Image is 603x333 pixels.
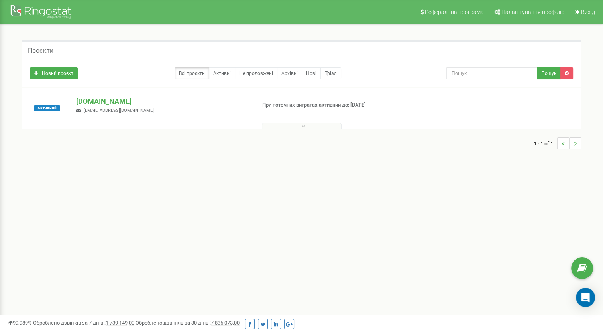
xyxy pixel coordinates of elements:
u: 1 739 149,00 [106,320,134,326]
span: Реферальна програма [425,9,484,15]
button: Пошук [537,67,561,79]
nav: ... [534,129,581,157]
p: [DOMAIN_NAME] [76,96,249,107]
a: Архівні [277,67,302,79]
span: Активний [34,105,60,111]
h5: Проєкти [28,47,53,54]
a: Нові [302,67,321,79]
div: Open Intercom Messenger [576,288,595,307]
a: Тріал [320,67,341,79]
a: Новий проєкт [30,67,78,79]
span: 99,989% [8,320,32,326]
span: Оброблено дзвінків за 30 днів : [136,320,240,326]
a: Не продовжені [235,67,277,79]
span: Оброблено дзвінків за 7 днів : [33,320,134,326]
span: 1 - 1 of 1 [534,137,557,149]
input: Пошук [446,67,537,79]
span: Налаштування профілю [501,9,564,15]
span: Вихід [581,9,595,15]
p: При поточних витратах активний до: [DATE] [262,101,389,109]
a: Всі проєкти [175,67,209,79]
span: [EMAIL_ADDRESS][DOMAIN_NAME] [84,108,154,113]
a: Активні [209,67,235,79]
u: 7 835 073,00 [211,320,240,326]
